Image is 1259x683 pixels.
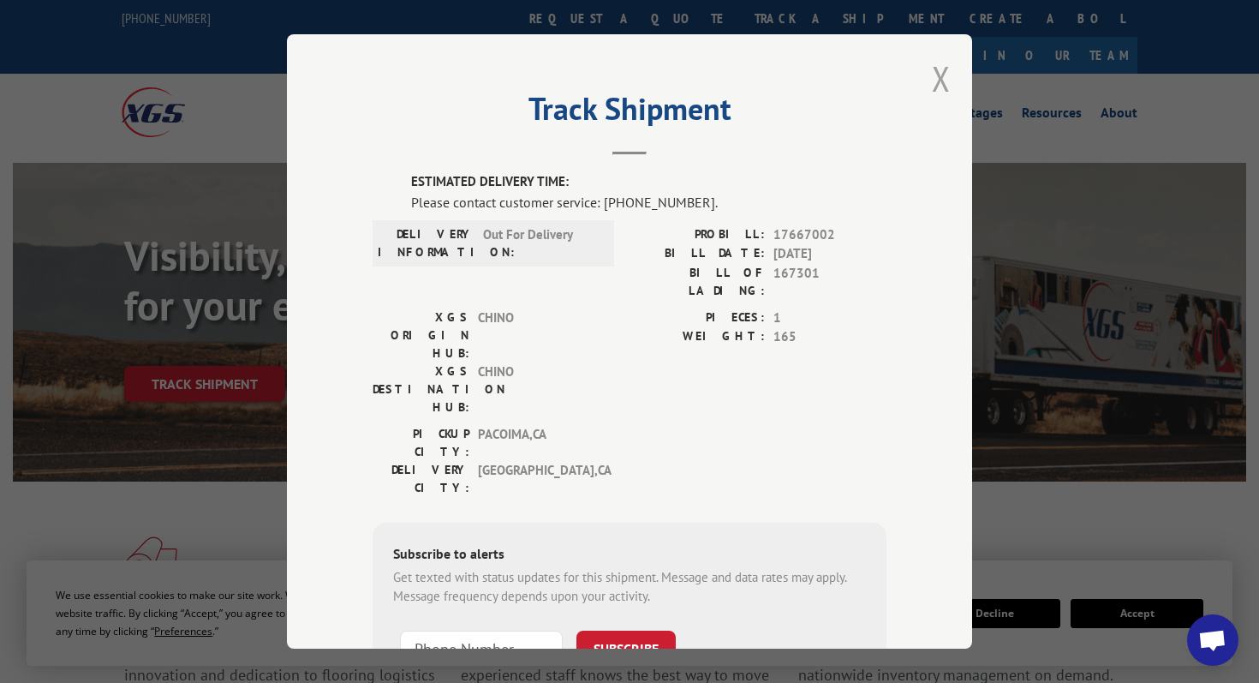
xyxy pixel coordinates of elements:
div: Please contact customer service: [PHONE_NUMBER]. [411,191,886,212]
label: WEIGHT: [629,327,765,347]
button: Close modal [932,56,951,101]
span: Out For Delivery [483,225,599,261]
span: [GEOGRAPHIC_DATA] , CA [478,460,594,496]
input: Phone Number [400,630,563,666]
span: CHINO [478,362,594,416]
div: Get texted with status updates for this shipment. Message and data rates may apply. Message frequ... [393,567,866,606]
span: 165 [773,327,886,347]
label: PROBILL: [629,225,765,244]
span: 17667002 [773,225,886,244]
h2: Track Shipment [373,97,886,129]
label: PICKUP CITY: [373,424,469,460]
label: BILL DATE: [629,244,765,264]
div: Subscribe to alerts [393,542,866,567]
label: BILL OF LADING: [629,263,765,299]
button: SUBSCRIBE [576,630,676,666]
div: Open chat [1187,614,1238,666]
label: XGS ORIGIN HUB: [373,308,469,362]
span: CHINO [478,308,594,362]
span: 167301 [773,263,886,299]
label: XGS DESTINATION HUB: [373,362,469,416]
span: [DATE] [773,244,886,264]
label: ESTIMATED DELIVERY TIME: [411,172,886,192]
label: DELIVERY CITY: [373,460,469,496]
span: PACOIMA , CA [478,424,594,460]
span: 1 [773,308,886,327]
label: PIECES: [629,308,765,327]
label: DELIVERY INFORMATION: [378,225,474,261]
